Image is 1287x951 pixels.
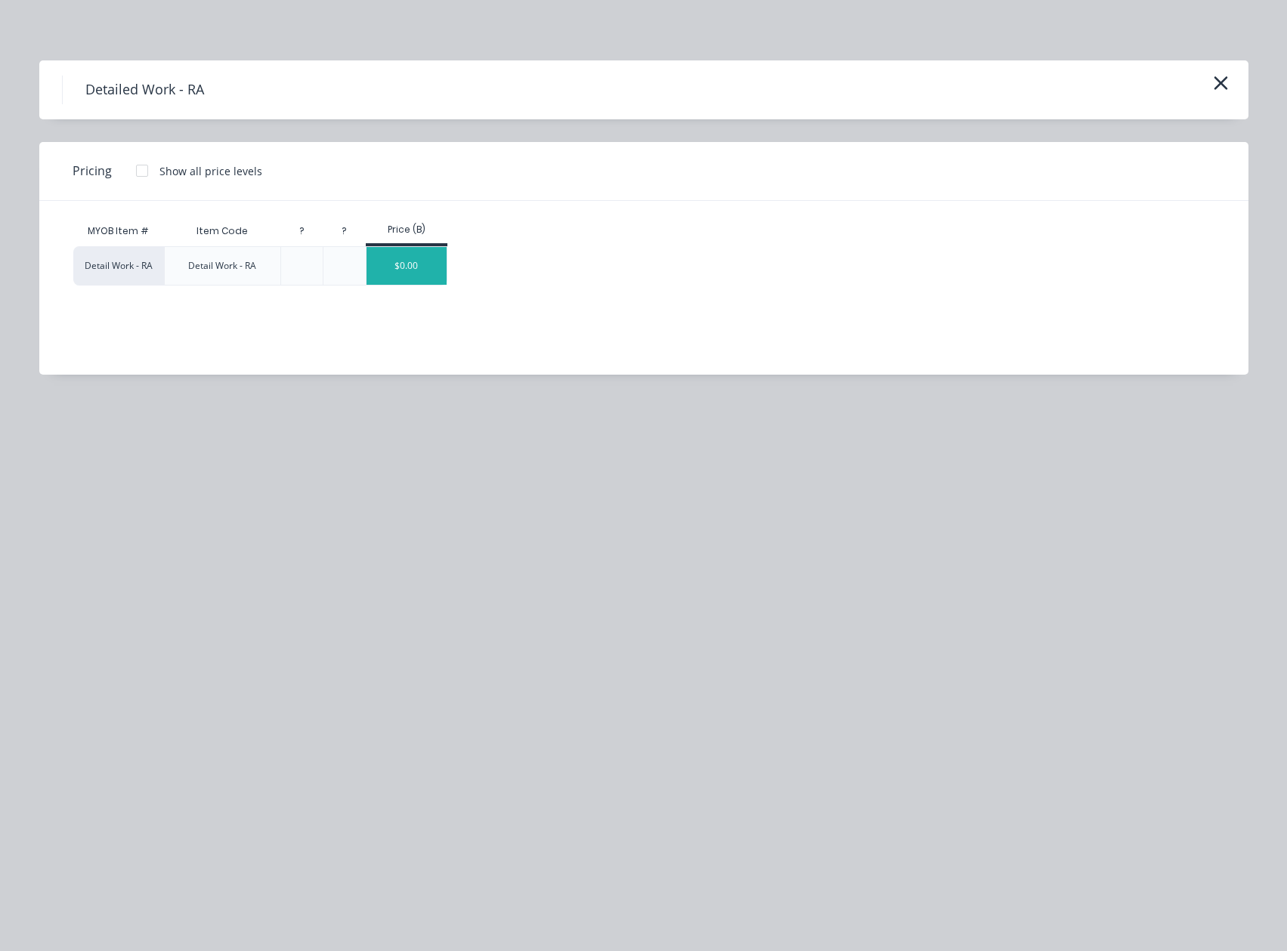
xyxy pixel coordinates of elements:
[184,212,260,250] div: Item Code
[287,212,316,250] div: ?
[73,246,164,286] div: Detail Work - RA
[159,163,262,179] div: Show all price levels
[329,212,358,250] div: ?
[73,216,164,246] div: MYOB Item #
[73,162,112,180] span: Pricing
[366,223,448,236] div: Price (B)
[62,76,227,104] h4: Detailed Work - RA
[367,247,447,285] div: $0.00
[188,259,256,273] div: Detail Work - RA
